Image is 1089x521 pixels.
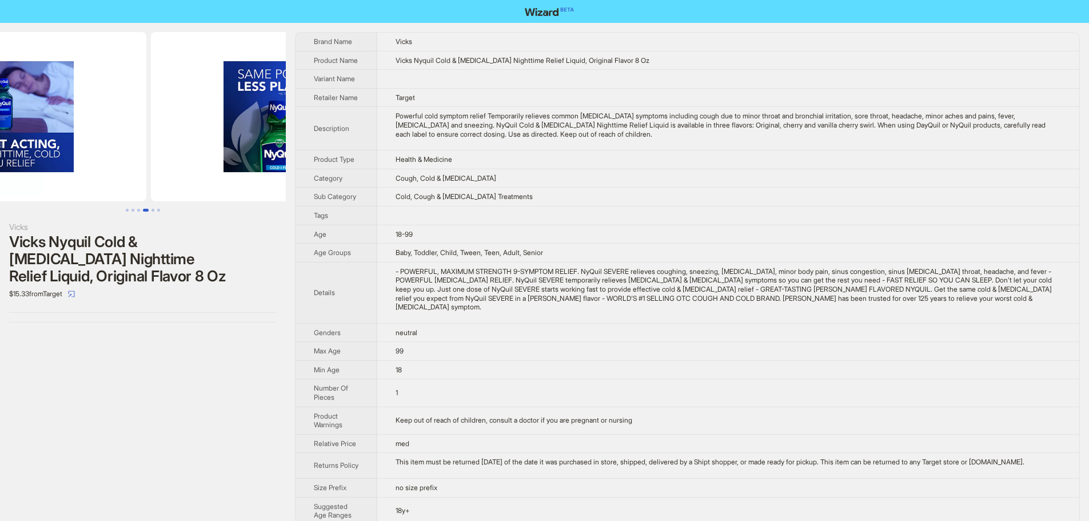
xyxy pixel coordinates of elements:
[314,347,341,355] span: Max Age
[396,347,404,355] span: 99
[314,328,341,337] span: Genders
[314,502,352,520] span: Suggested Age Ranges
[396,483,437,492] span: no size prefix
[314,174,342,182] span: Category
[396,506,410,515] span: 18y+
[314,37,352,46] span: Brand Name
[396,93,415,102] span: Target
[314,155,354,164] span: Product Type
[9,233,277,285] div: Vicks Nyquil Cold & [MEDICAL_DATA] Nighttime Relief Liquid, Original Flavor 8 Oz
[314,211,328,220] span: Tags
[396,248,543,257] span: Baby, Toddler, Child, Tween, Teen, Adult, Senior
[314,93,358,102] span: Retailer Name
[396,37,412,46] span: Vicks
[396,439,409,448] span: med
[137,209,140,212] button: Go to slide 3
[396,112,1061,138] div: Powerful cold symptom relief Temporarily relieves common cold and flu symptoms including cough du...
[396,267,1061,312] div: - POWERFUL, MAXIMUM STRENGTH 9-SYMPTOM RELIEF. NyQuil SEVERE relieves coughing, sneezing, stuffy ...
[68,291,75,297] span: select
[396,192,533,201] span: Cold, Cough & [MEDICAL_DATA] Treatments
[314,230,326,238] span: Age
[396,174,496,182] span: Cough, Cold & [MEDICAL_DATA]
[151,32,407,201] img: Vicks Nyquil Cold & Flu Nighttime Relief Liquid, Original Flavor 8 Oz image 4
[314,365,340,374] span: Min Age
[151,209,154,212] button: Go to slide 5
[396,365,402,374] span: 18
[314,483,346,492] span: Size Prefix
[396,155,452,164] span: Health & Medicine
[396,388,398,397] span: 1
[314,192,356,201] span: Sub Category
[126,209,129,212] button: Go to slide 1
[131,209,134,212] button: Go to slide 2
[314,288,335,297] span: Details
[9,285,277,303] div: $15.33 from Target
[314,439,356,448] span: Relative Price
[314,412,342,429] span: Product Warnings
[396,230,413,238] span: 18-99
[396,56,649,65] span: Vicks Nyquil Cold & [MEDICAL_DATA] Nighttime Relief Liquid, Original Flavor 8 Oz
[314,248,351,257] span: Age Groups
[314,56,358,65] span: Product Name
[314,74,355,83] span: Variant Name
[396,458,1061,467] div: This item must be returned within 90 days of the date it was purchased in store, shipped, deliver...
[314,461,358,470] span: Returns Policy
[314,124,349,133] span: Description
[396,416,632,424] span: Keep out of reach of children, consult a doctor if you are pregnant or nursing
[314,384,348,401] span: Number Of Pieces
[396,328,417,337] span: neutral
[9,221,277,233] div: Vicks
[143,209,149,212] button: Go to slide 4
[157,209,160,212] button: Go to slide 6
